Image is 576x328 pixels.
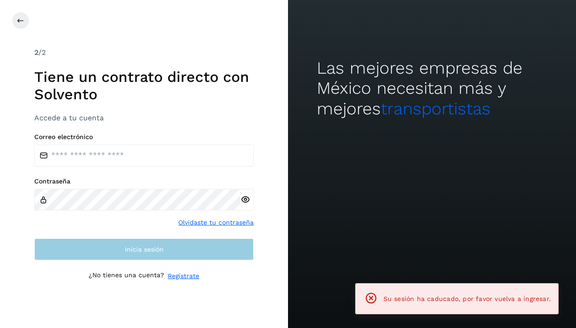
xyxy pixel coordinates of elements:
span: transportistas [381,99,491,118]
span: 2 [34,48,38,57]
h1: Tiene un contrato directo con Solvento [34,68,254,103]
h3: Accede a tu cuenta [34,113,254,122]
button: Inicia sesión [34,238,254,260]
p: ¿No tienes una cuenta? [89,271,164,281]
h2: Las mejores empresas de México necesitan más y mejores [317,58,547,119]
span: Su sesión ha caducado, por favor vuelva a ingresar. [384,295,551,302]
span: Inicia sesión [125,246,164,253]
label: Contraseña [34,177,254,185]
div: /2 [34,47,254,58]
a: Regístrate [168,271,199,281]
label: Correo electrónico [34,133,254,141]
a: Olvidaste tu contraseña [178,218,254,227]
